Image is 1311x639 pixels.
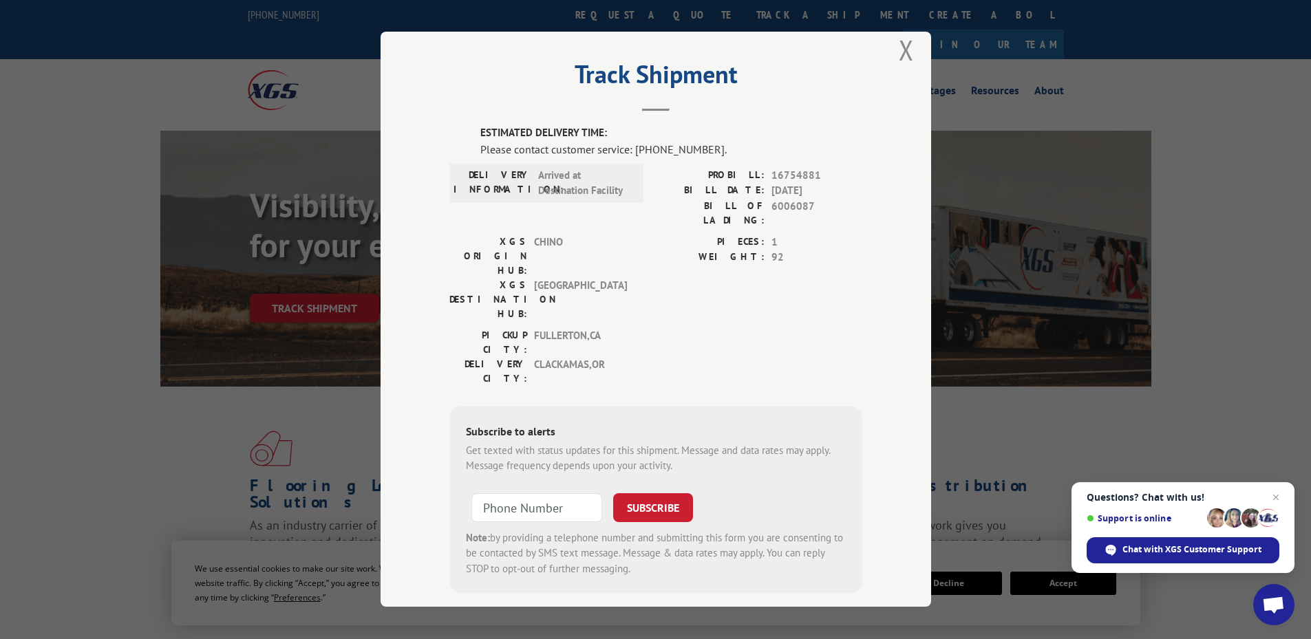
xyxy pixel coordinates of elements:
[899,32,914,68] button: Close modal
[480,126,862,142] label: ESTIMATED DELIVERY TIME:
[656,199,765,228] label: BILL OF LADING:
[534,328,627,357] span: FULLERTON , CA
[1253,584,1294,625] a: Open chat
[480,141,862,158] div: Please contact customer service: [PHONE_NUMBER].
[449,278,527,321] label: XGS DESTINATION HUB:
[534,357,627,386] span: CLACKAMAS , OR
[454,168,531,199] label: DELIVERY INFORMATION:
[471,493,602,522] input: Phone Number
[1087,537,1279,563] span: Chat with XGS Customer Support
[656,250,765,266] label: WEIGHT:
[466,423,846,443] div: Subscribe to alerts
[466,443,846,474] div: Get texted with status updates for this shipment. Message and data rates may apply. Message frequ...
[449,65,862,91] h2: Track Shipment
[1122,543,1261,556] span: Chat with XGS Customer Support
[771,250,862,266] span: 92
[771,184,862,199] span: [DATE]
[466,530,846,577] div: by providing a telephone number and submitting this form you are consenting to be contacted by SM...
[656,235,765,250] label: PIECES:
[534,278,627,321] span: [GEOGRAPHIC_DATA]
[771,199,862,228] span: 6006087
[538,168,631,199] span: Arrived at Destination Facility
[534,235,627,278] span: CHINO
[1087,513,1202,523] span: Support is online
[449,235,527,278] label: XGS ORIGIN HUB:
[656,168,765,184] label: PROBILL:
[771,235,862,250] span: 1
[449,328,527,357] label: PICKUP CITY:
[1087,492,1279,503] span: Questions? Chat with us!
[449,357,527,386] label: DELIVERY CITY:
[656,184,765,199] label: BILL DATE:
[771,168,862,184] span: 16754881
[613,493,693,522] button: SUBSCRIBE
[466,531,490,544] strong: Note:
